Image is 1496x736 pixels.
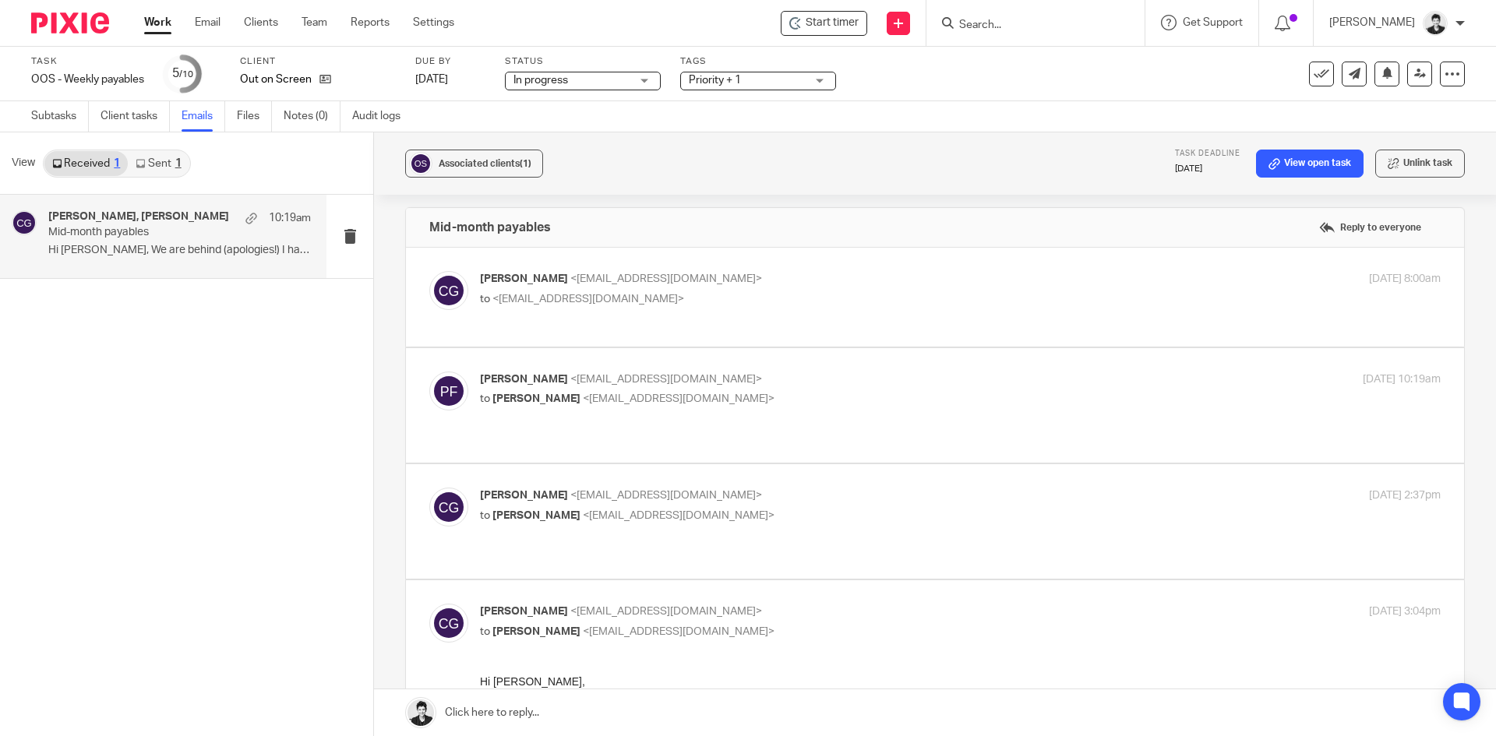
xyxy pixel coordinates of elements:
span: <[EMAIL_ADDRESS][DOMAIN_NAME]> [583,510,774,521]
img: svg%3E [429,488,468,526]
span: <[EMAIL_ADDRESS][DOMAIN_NAME]> [570,490,762,501]
span: <[EMAIL_ADDRESS][DOMAIN_NAME]> [583,626,774,637]
span: [PERSON_NAME] [480,273,568,284]
span: to [480,393,490,404]
span: (1) [520,159,531,168]
span: [PERSON_NAME] [480,606,568,617]
a: Work [144,15,171,30]
button: Associated clients(1) [405,150,543,178]
a: Client tasks [101,101,170,132]
span: <[EMAIL_ADDRESS][DOMAIN_NAME]> [570,273,762,284]
img: svg%3E [409,152,432,175]
p: [DATE] 10:19am [1363,372,1441,388]
span: [PERSON_NAME] [492,510,580,521]
a: Notes (0) [284,101,340,132]
span: Task deadline [1175,150,1240,157]
label: Reply to everyone [1315,216,1425,239]
p: 10:19am [269,210,311,226]
span: to [480,510,490,521]
img: squarehead.jpg [1423,11,1448,36]
span: [PERSON_NAME] [480,490,568,501]
img: svg%3E [429,271,468,310]
label: Status [505,55,661,68]
img: svg%3E [12,210,37,235]
img: svg%3E [429,372,468,410]
label: Due by [415,55,485,68]
input: Search [958,19,1098,33]
span: <[EMAIL_ADDRESS][DOMAIN_NAME]> [570,606,762,617]
h4: Mid-month payables [429,220,551,235]
span: In progress [513,75,568,86]
span: [PERSON_NAME] [492,393,580,404]
a: Subtasks [31,101,89,132]
p: [DATE] 3:04pm [1369,604,1441,620]
p: Out on Screen [240,72,312,87]
a: Emails [182,101,225,132]
span: <[EMAIL_ADDRESS][DOMAIN_NAME]> [570,374,762,385]
span: Associated clients [439,159,531,168]
h4: [PERSON_NAME], [PERSON_NAME] [48,210,229,224]
span: Start timer [806,15,859,31]
span: [PERSON_NAME] [480,374,568,385]
span: Priority + 1 [689,75,741,86]
img: svg%3E [429,604,468,643]
p: [DATE] [1175,163,1240,175]
p: [PERSON_NAME] [1329,15,1415,30]
a: Files [237,101,272,132]
p: Mid-month payables [48,226,259,239]
a: Email [195,15,221,30]
div: Out on Screen - OOS - Weekly payables [781,11,867,36]
span: <[EMAIL_ADDRESS][DOMAIN_NAME]> [492,294,684,305]
a: Received1 [44,151,128,176]
small: /10 [179,70,193,79]
a: Clients [244,15,278,30]
span: [DATE] [415,74,448,85]
label: Task [31,55,144,68]
p: [DATE] 8:00am [1369,271,1441,287]
span: <[EMAIL_ADDRESS][DOMAIN_NAME]> [583,393,774,404]
a: Sent1 [128,151,189,176]
p: Hi [PERSON_NAME], We are behind (apologies!) I have... [48,244,311,257]
span: [PERSON_NAME] [492,626,580,637]
button: Unlink task [1375,150,1465,178]
div: 1 [114,158,120,169]
span: Get Support [1183,17,1243,28]
div: 5 [172,65,193,83]
a: Audit logs [352,101,412,132]
a: View open task [1256,150,1364,178]
a: Team [302,15,327,30]
img: Pixie [31,12,109,33]
span: ō [17,164,23,176]
div: OOS - Weekly payables [31,72,144,87]
label: Client [240,55,396,68]
span: View [12,155,35,171]
span: to [480,626,490,637]
label: Tags [680,55,836,68]
a: Settings [413,15,454,30]
p: [DATE] 2:37pm [1369,488,1441,504]
span: to [480,294,490,305]
div: 1 [175,158,182,169]
a: Reports [351,15,390,30]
